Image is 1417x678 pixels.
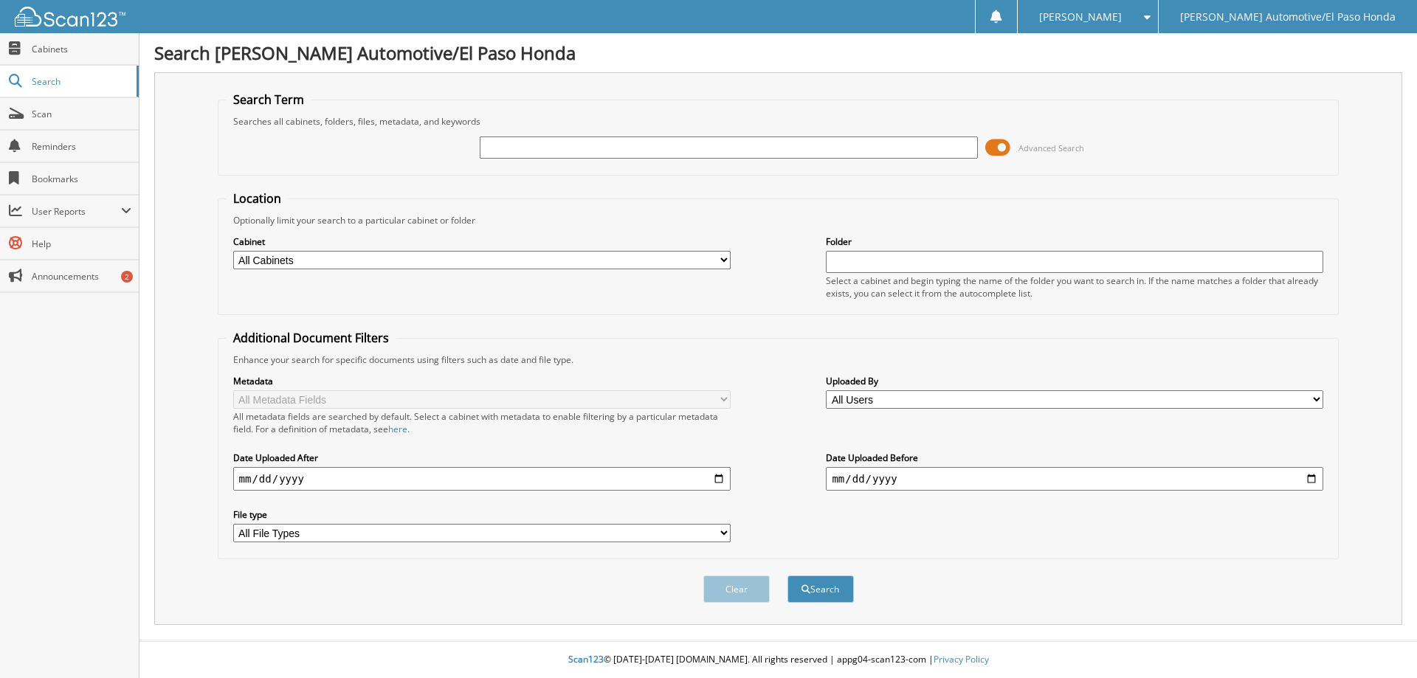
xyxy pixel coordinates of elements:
label: Cabinet [233,235,731,248]
button: Search [787,575,854,603]
span: Scan [32,108,131,120]
span: Advanced Search [1018,142,1084,153]
span: Cabinets [32,43,131,55]
div: All metadata fields are searched by default. Select a cabinet with metadata to enable filtering b... [233,410,731,435]
div: 2 [121,271,133,283]
a: here [388,423,407,435]
input: start [233,467,731,491]
div: Searches all cabinets, folders, files, metadata, and keywords [226,115,1331,128]
label: Uploaded By [826,375,1323,387]
span: Help [32,238,131,250]
span: Announcements [32,270,131,283]
iframe: Chat Widget [1343,607,1417,678]
img: scan123-logo-white.svg [15,7,125,27]
div: Optionally limit your search to a particular cabinet or folder [226,214,1331,226]
span: Bookmarks [32,173,131,185]
label: File type [233,508,731,521]
div: © [DATE]-[DATE] [DOMAIN_NAME]. All rights reserved | appg04-scan123-com | [139,642,1417,678]
div: Select a cabinet and begin typing the name of the folder you want to search in. If the name match... [826,274,1323,300]
button: Clear [703,575,770,603]
span: [PERSON_NAME] [1039,13,1122,21]
label: Folder [826,235,1323,248]
legend: Additional Document Filters [226,330,396,346]
input: end [826,467,1323,491]
span: Reminders [32,140,131,153]
label: Metadata [233,375,731,387]
a: Privacy Policy [934,653,989,665]
div: Enhance your search for specific documents using filters such as date and file type. [226,353,1331,366]
span: Search [32,75,129,88]
label: Date Uploaded After [233,452,731,464]
legend: Search Term [226,91,311,108]
span: User Reports [32,205,121,218]
span: Scan123 [568,653,604,665]
h1: Search [PERSON_NAME] Automotive/El Paso Honda [154,41,1402,65]
span: [PERSON_NAME] Automotive/El Paso Honda [1180,13,1396,21]
legend: Location [226,190,289,207]
label: Date Uploaded Before [826,452,1323,464]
